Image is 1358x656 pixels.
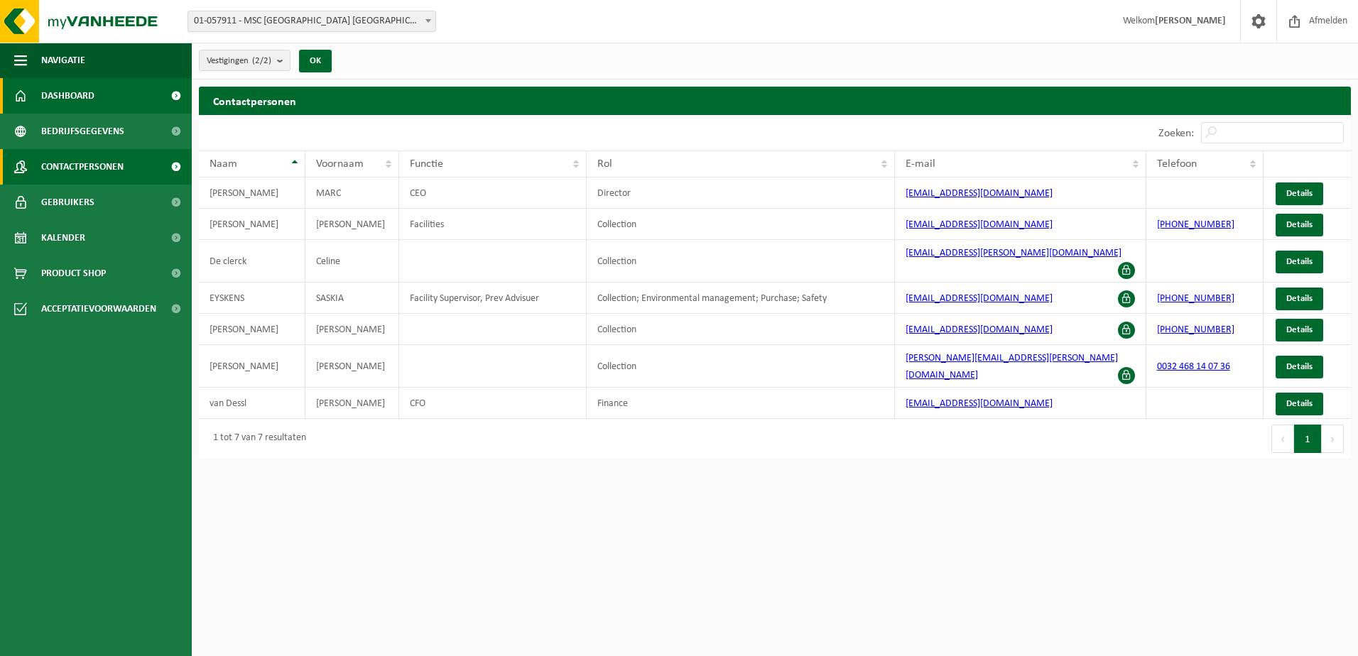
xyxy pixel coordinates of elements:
a: [PHONE_NUMBER] [1157,293,1234,304]
span: Dashboard [41,78,94,114]
span: Acceptatievoorwaarden [41,291,156,327]
a: Details [1276,356,1323,378]
td: Facilities [399,209,587,240]
td: Director [587,177,895,209]
span: Details [1286,257,1313,266]
td: van Dessl [199,388,305,419]
span: 01-057911 - MSC BELGIUM NV - ANTWERPEN [188,11,436,32]
count: (2/2) [252,56,271,65]
span: Voornaam [316,158,364,170]
a: [EMAIL_ADDRESS][DOMAIN_NAME] [906,398,1053,409]
span: Kalender [41,220,85,256]
td: [PERSON_NAME] [305,314,399,345]
td: Collection [587,240,895,283]
a: [EMAIL_ADDRESS][DOMAIN_NAME] [906,324,1053,335]
span: 01-057911 - MSC BELGIUM NV - ANTWERPEN [188,11,435,31]
a: [PHONE_NUMBER] [1157,219,1234,230]
a: Details [1276,393,1323,415]
h2: Contactpersonen [199,87,1351,114]
td: Facility Supervisor, Prev Advisuer [399,283,587,314]
div: 1 tot 7 van 7 resultaten [206,426,306,452]
span: Contactpersonen [41,149,124,185]
td: Collection [587,209,895,240]
td: [PERSON_NAME] [305,209,399,240]
span: Rol [597,158,612,170]
button: 1 [1294,425,1322,453]
td: SASKIA [305,283,399,314]
button: OK [299,50,332,72]
span: Product Shop [41,256,106,291]
span: Bedrijfsgegevens [41,114,124,149]
td: [PERSON_NAME] [199,177,305,209]
span: Details [1286,294,1313,303]
td: EYSKENS [199,283,305,314]
span: E-mail [906,158,935,170]
span: Details [1286,325,1313,334]
a: Details [1276,251,1323,273]
label: Zoeken: [1158,128,1194,139]
strong: [PERSON_NAME] [1155,16,1226,26]
a: [EMAIL_ADDRESS][PERSON_NAME][DOMAIN_NAME] [906,248,1121,258]
button: Vestigingen(2/2) [199,50,290,71]
span: Details [1286,362,1313,371]
td: De clerck [199,240,305,283]
a: [EMAIL_ADDRESS][DOMAIN_NAME] [906,219,1053,230]
a: [EMAIL_ADDRESS][DOMAIN_NAME] [906,293,1053,304]
span: Details [1286,399,1313,408]
a: [EMAIL_ADDRESS][DOMAIN_NAME] [906,188,1053,199]
td: [PERSON_NAME] [305,345,399,388]
td: [PERSON_NAME] [305,388,399,419]
a: [PERSON_NAME][EMAIL_ADDRESS][PERSON_NAME][DOMAIN_NAME] [906,353,1118,381]
td: Finance [587,388,895,419]
button: Previous [1271,425,1294,453]
a: Details [1276,288,1323,310]
a: Details [1276,319,1323,341]
a: [PHONE_NUMBER] [1157,324,1234,335]
td: CEO [399,177,587,209]
span: Naam [210,158,237,170]
span: Details [1286,189,1313,198]
a: Details [1276,182,1323,205]
td: [PERSON_NAME] [199,314,305,345]
button: Next [1322,425,1344,453]
td: Celine [305,240,399,283]
td: [PERSON_NAME] [199,345,305,388]
td: MARC [305,177,399,209]
span: Gebruikers [41,185,94,220]
td: CFO [399,388,587,419]
span: Telefoon [1157,158,1197,170]
span: Details [1286,220,1313,229]
a: Details [1276,214,1323,236]
td: Collection; Environmental management; Purchase; Safety [587,283,895,314]
td: Collection [587,314,895,345]
a: 0032 468 14 07 36 [1157,361,1230,372]
td: Collection [587,345,895,388]
td: [PERSON_NAME] [199,209,305,240]
span: Vestigingen [207,50,271,72]
span: Functie [410,158,443,170]
span: Navigatie [41,43,85,78]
